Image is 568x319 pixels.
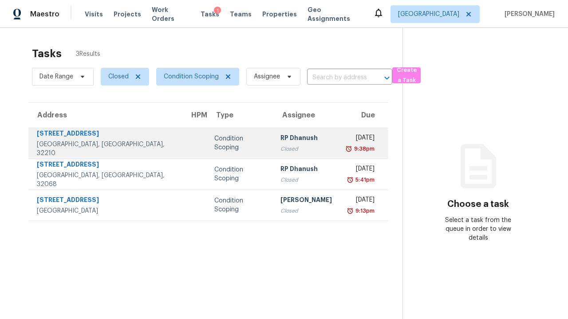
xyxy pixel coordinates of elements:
span: Closed [108,72,129,81]
span: 3 Results [76,50,100,58]
div: [DATE] [346,133,375,144]
button: Create a Task [392,67,421,83]
div: 5:41pm [354,175,375,184]
span: Projects [114,10,141,19]
h2: Tasks [32,49,62,58]
span: [PERSON_NAME] [501,10,555,19]
div: [DATE] [346,164,375,175]
div: 1 [214,7,221,16]
span: Visits [85,10,103,19]
div: Condition Scoping [214,165,266,183]
span: Properties [262,10,297,19]
div: 9:38pm [352,144,375,153]
span: Assignee [254,72,280,81]
span: Maestro [30,10,59,19]
span: Condition Scoping [164,72,219,81]
span: Geo Assignments [308,5,363,23]
div: Condition Scoping [214,196,266,214]
span: Work Orders [152,5,190,23]
button: Open [381,72,393,84]
span: Teams [230,10,252,19]
th: Due [339,103,388,128]
div: Closed [280,144,332,153]
img: Overdue Alarm Icon [347,175,354,184]
th: Type [207,103,273,128]
span: Date Range [39,72,73,81]
div: [STREET_ADDRESS] [37,195,175,206]
th: Assignee [273,103,339,128]
div: RP Dhanush [280,133,332,144]
div: [DATE] [346,195,375,206]
img: Overdue Alarm Icon [345,144,352,153]
span: [GEOGRAPHIC_DATA] [398,10,459,19]
div: [PERSON_NAME] [280,195,332,206]
div: [STREET_ADDRESS] [37,129,175,140]
img: Overdue Alarm Icon [347,206,354,215]
h3: Choose a task [447,200,509,209]
div: [GEOGRAPHIC_DATA], [GEOGRAPHIC_DATA], 32068 [37,171,175,189]
span: Create a Task [397,65,416,86]
div: Closed [280,206,332,215]
div: [GEOGRAPHIC_DATA], [GEOGRAPHIC_DATA], 32210 [37,140,175,158]
div: [STREET_ADDRESS] [37,160,175,171]
div: Closed [280,175,332,184]
div: Condition Scoping [214,134,266,152]
th: HPM [182,103,207,128]
div: RP Dhanush [280,164,332,175]
div: Select a task from the queue in order to view details [441,216,516,242]
div: [GEOGRAPHIC_DATA] [37,206,175,215]
th: Address [28,103,182,128]
span: Tasks [201,11,219,17]
div: 9:13pm [354,206,375,215]
input: Search by address [307,71,367,85]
